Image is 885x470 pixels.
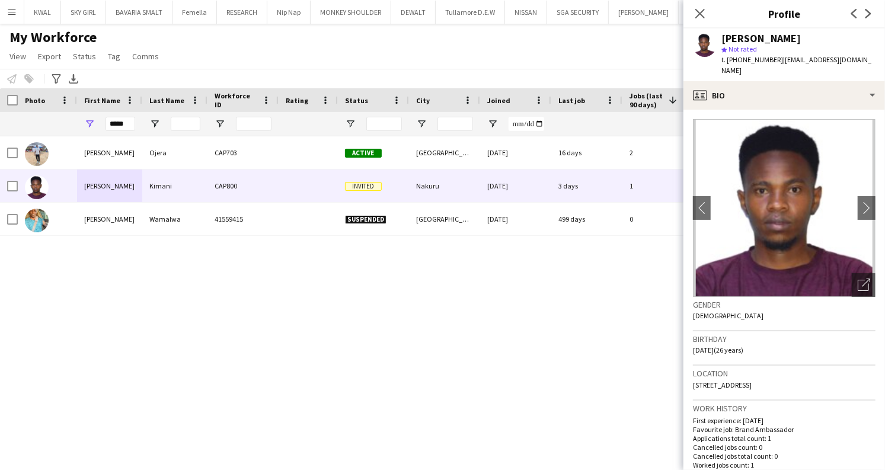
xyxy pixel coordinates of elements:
[286,96,308,105] span: Rating
[215,119,225,129] button: Open Filter Menu
[693,461,876,469] p: Worked jobs count: 1
[106,117,135,131] input: First Name Filter Input
[551,170,622,202] div: 3 days
[24,1,61,24] button: KWAL
[77,136,142,169] div: [PERSON_NAME]
[509,117,544,131] input: Joined Filter Input
[49,72,63,86] app-action-btn: Advanced filters
[721,55,783,64] span: t. [PHONE_NUMBER]
[103,49,125,64] a: Tag
[25,96,45,105] span: Photo
[487,119,498,129] button: Open Filter Menu
[311,1,391,24] button: MONKEY SHOULDER
[61,1,106,24] button: SKY GIRL
[480,170,551,202] div: [DATE]
[693,452,876,461] p: Cancelled jobs total count: 0
[693,416,876,425] p: First experience: [DATE]
[345,96,368,105] span: Status
[693,334,876,344] h3: Birthday
[679,1,730,24] button: Flirt Vodka
[609,1,679,24] button: [PERSON_NAME]
[721,33,801,44] div: [PERSON_NAME]
[480,136,551,169] div: [DATE]
[127,49,164,64] a: Comms
[132,51,159,62] span: Comms
[38,51,61,62] span: Export
[84,119,95,129] button: Open Filter Menu
[622,136,699,169] div: 2
[345,182,382,191] span: Invited
[683,81,885,110] div: Bio
[547,1,609,24] button: SGA SECURITY
[77,170,142,202] div: [PERSON_NAME]
[693,403,876,414] h3: Work history
[693,443,876,452] p: Cancelled jobs count: 0
[416,119,427,129] button: Open Filter Menu
[409,136,480,169] div: [GEOGRAPHIC_DATA]
[729,44,757,53] span: Not rated
[9,51,26,62] span: View
[215,91,257,109] span: Workforce ID
[25,209,49,232] img: Kevin Wamalwa
[149,96,184,105] span: Last Name
[217,1,267,24] button: RESEARCH
[391,1,436,24] button: DEWALT
[409,170,480,202] div: Nakuru
[33,49,66,64] a: Export
[68,49,101,64] a: Status
[852,273,876,297] div: Open photos pop-in
[5,49,31,64] a: View
[409,203,480,235] div: [GEOGRAPHIC_DATA]
[25,142,49,166] img: Kevin Ojera
[551,203,622,235] div: 499 days
[84,96,120,105] span: First Name
[106,1,172,24] button: BAVARIA SMALT
[345,215,386,224] span: Suspended
[693,368,876,379] h3: Location
[693,119,876,297] img: Crew avatar or photo
[436,1,505,24] button: Tullamore D.E.W
[480,203,551,235] div: [DATE]
[207,170,279,202] div: CAP800
[66,72,81,86] app-action-btn: Export XLSX
[551,136,622,169] div: 16 days
[693,425,876,434] p: Favourite job: Brand Ambassador
[366,117,402,131] input: Status Filter Input
[207,203,279,235] div: 41559415
[25,175,49,199] img: Kevin Kimani
[721,55,871,75] span: | [EMAIL_ADDRESS][DOMAIN_NAME]
[630,91,664,109] span: Jobs (last 90 days)
[9,28,97,46] span: My Workforce
[108,51,120,62] span: Tag
[172,1,217,24] button: Femella
[149,119,160,129] button: Open Filter Menu
[267,1,311,24] button: Nip Nap
[207,136,279,169] div: CAP703
[142,203,207,235] div: Wamalwa
[437,117,473,131] input: City Filter Input
[622,203,699,235] div: 0
[236,117,271,131] input: Workforce ID Filter Input
[505,1,547,24] button: NISSAN
[77,203,142,235] div: [PERSON_NAME]
[416,96,430,105] span: City
[73,51,96,62] span: Status
[345,119,356,129] button: Open Filter Menu
[693,299,876,310] h3: Gender
[693,346,743,354] span: [DATE] (26 years)
[693,381,752,389] span: [STREET_ADDRESS]
[693,311,763,320] span: [DEMOGRAPHIC_DATA]
[487,96,510,105] span: Joined
[345,149,382,158] span: Active
[683,6,885,21] h3: Profile
[558,96,585,105] span: Last job
[142,136,207,169] div: Ojera
[142,170,207,202] div: Kimani
[622,170,699,202] div: 1
[693,434,876,443] p: Applications total count: 1
[171,117,200,131] input: Last Name Filter Input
